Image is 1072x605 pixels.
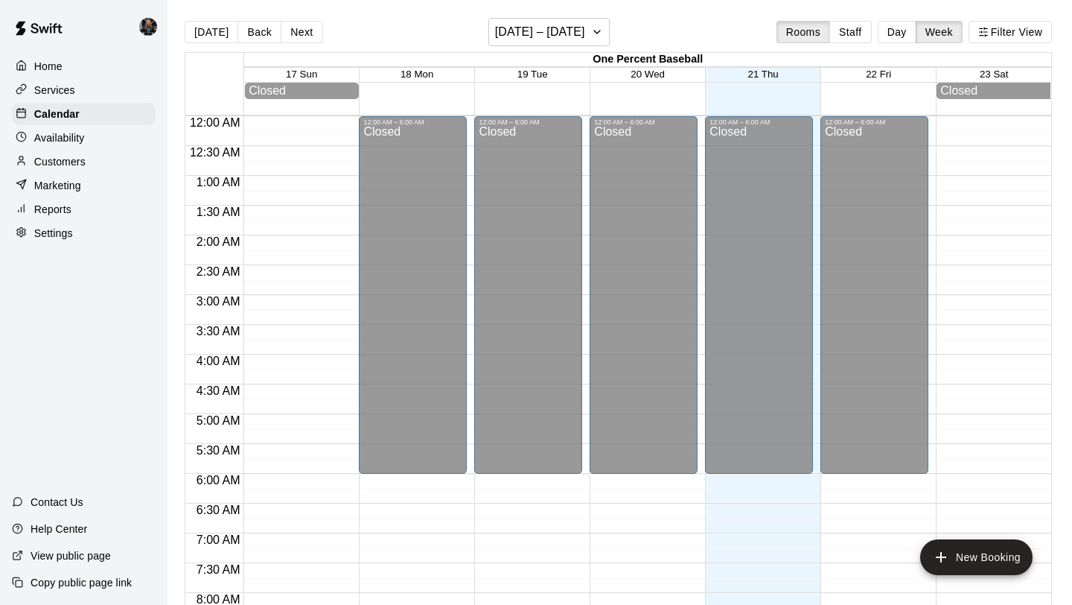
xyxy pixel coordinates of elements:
[920,539,1033,575] button: add
[866,69,891,80] button: 22 Fri
[193,176,244,189] span: 1:00 AM
[193,355,244,367] span: 4:00 AM
[12,174,156,197] a: Marketing
[980,69,1009,80] button: 23 Sat
[12,198,156,221] a: Reports
[705,116,813,474] div: 12:00 AM – 6:00 AM: Closed
[748,69,779,80] button: 21 Thu
[495,22,585,42] h6: [DATE] – [DATE]
[31,495,83,510] p: Contact Us
[12,103,156,125] a: Calendar
[359,116,467,474] div: 12:00 AM – 6:00 AM: Closed
[12,55,156,77] a: Home
[34,107,80,121] p: Calendar
[878,21,916,43] button: Day
[193,206,244,218] span: 1:30 AM
[249,84,355,98] div: Closed
[12,127,156,149] a: Availability
[820,116,928,474] div: 12:00 AM – 6:00 AM: Closed
[237,21,281,43] button: Back
[193,384,244,397] span: 4:30 AM
[594,118,693,126] div: 12:00 AM – 6:00 AM
[474,116,582,474] div: 12:00 AM – 6:00 AM: Closed
[31,548,111,563] p: View public page
[940,84,1047,98] div: Closed
[136,12,167,42] div: Garrett & Sean 1on1 Lessons
[193,414,244,427] span: 5:00 AM
[281,21,322,43] button: Next
[776,21,830,43] button: Rooms
[34,226,73,241] p: Settings
[31,575,132,590] p: Copy public page link
[969,21,1052,43] button: Filter View
[590,116,698,474] div: 12:00 AM – 6:00 AM: Closed
[34,154,86,169] p: Customers
[825,118,924,126] div: 12:00 AM – 6:00 AM
[193,295,244,308] span: 3:00 AM
[709,126,808,479] div: Closed
[193,504,244,516] span: 6:30 AM
[34,59,63,74] p: Home
[12,222,156,244] a: Settings
[139,18,157,36] img: Garrett & Sean 1on1 Lessons
[193,474,244,487] span: 6:00 AM
[709,118,808,126] div: 12:00 AM – 6:00 AM
[193,265,244,278] span: 2:30 AM
[829,21,872,43] button: Staff
[34,202,71,217] p: Reports
[193,444,244,457] span: 5:30 AM
[193,235,244,248] span: 2:00 AM
[517,69,548,80] button: 19 Tue
[12,79,156,101] a: Services
[363,126,462,479] div: Closed
[193,325,244,338] span: 3:30 AM
[193,563,244,576] span: 7:30 AM
[479,118,578,126] div: 12:00 AM – 6:00 AM
[631,69,665,80] button: 20 Wed
[244,53,1051,67] div: One Percent Baseball
[286,69,317,80] button: 17 Sun
[34,130,85,145] p: Availability
[186,116,244,129] span: 12:00 AM
[488,18,610,46] button: [DATE] – [DATE]
[12,151,156,173] a: Customers
[479,126,578,479] div: Closed
[916,21,963,43] button: Week
[825,126,924,479] div: Closed
[363,118,462,126] div: 12:00 AM – 6:00 AM
[34,83,75,98] p: Services
[34,178,81,193] p: Marketing
[193,533,244,546] span: 7:00 AM
[186,146,244,159] span: 12:30 AM
[401,69,433,80] button: 18 Mon
[594,126,693,479] div: Closed
[31,522,87,536] p: Help Center
[185,21,238,43] button: [DATE]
